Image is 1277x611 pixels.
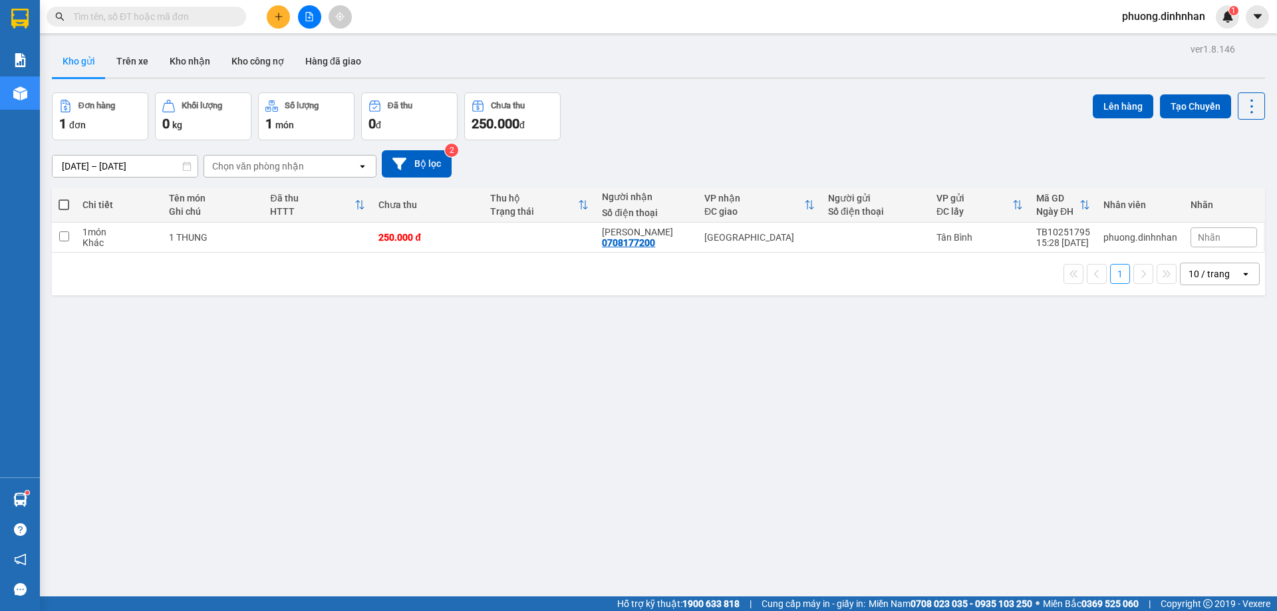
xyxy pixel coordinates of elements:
span: 0 [368,116,376,132]
button: Kho công nợ [221,45,295,77]
span: đ [519,120,525,130]
th: Toggle SortBy [930,187,1030,223]
div: Chi tiết [82,199,156,210]
span: Hỗ trợ kỹ thuật: [617,596,740,611]
img: icon-new-feature [1222,11,1234,23]
span: | [1149,596,1151,611]
span: question-circle [14,523,27,536]
span: 1 [59,116,67,132]
button: Số lượng1món [258,92,355,140]
svg: open [1240,269,1251,279]
button: Kho nhận [159,45,221,77]
button: Chưa thu250.000đ [464,92,561,140]
button: aim [329,5,352,29]
div: Ngày ĐH [1036,206,1079,217]
svg: open [357,161,368,172]
span: đơn [69,120,86,130]
strong: 0369 525 060 [1081,598,1139,609]
th: Toggle SortBy [698,187,821,223]
th: Toggle SortBy [484,187,595,223]
button: Tạo Chuyến [1160,94,1231,118]
span: caret-down [1252,11,1264,23]
button: plus [267,5,290,29]
button: Kho gửi [52,45,106,77]
button: Khối lượng0kg [155,92,251,140]
div: Người nhận [602,191,691,202]
div: Khối lượng [182,101,222,110]
div: Tên món [169,193,257,203]
span: file-add [305,12,314,21]
th: Toggle SortBy [263,187,372,223]
span: plus [274,12,283,21]
strong: 0708 023 035 - 0935 103 250 [911,598,1032,609]
span: Miền Nam [869,596,1032,611]
button: Lên hàng [1093,94,1153,118]
div: Đã thu [270,193,355,203]
button: Đã thu0đ [361,92,458,140]
img: logo-vxr [11,9,29,29]
button: Đơn hàng1đơn [52,92,148,140]
div: 10 / trang [1189,267,1230,281]
button: file-add [298,5,321,29]
button: Trên xe [106,45,159,77]
div: Người gửi [828,193,923,203]
span: | [750,596,752,611]
img: warehouse-icon [13,493,27,507]
button: caret-down [1246,5,1269,29]
button: Hàng đã giao [295,45,372,77]
div: Chưa thu [491,101,525,110]
div: Mã GD [1036,193,1079,203]
input: Tìm tên, số ĐT hoặc mã đơn [73,9,230,24]
div: Đơn hàng [78,101,115,110]
div: 0708177200 [602,237,655,248]
span: Miền Bắc [1043,596,1139,611]
span: aim [335,12,345,21]
div: Khác [82,237,156,248]
div: TB10251795 [1036,227,1090,237]
div: ver 1.8.146 [1191,42,1235,57]
span: search [55,12,65,21]
div: Tân Bình [936,232,1023,243]
div: Chưa thu [378,199,477,210]
span: copyright [1203,599,1212,608]
div: phuong.dinhnhan [1103,232,1177,243]
div: 1 món [82,227,156,237]
span: ⚪️ [1036,601,1040,606]
div: Đã thu [388,101,412,110]
div: VP nhận [704,193,804,203]
div: [GEOGRAPHIC_DATA] [704,232,815,243]
input: Select a date range. [53,156,198,177]
img: solution-icon [13,53,27,67]
div: Số lượng [285,101,319,110]
div: Nhãn [1191,199,1257,210]
span: đ [376,120,381,130]
span: Cung cấp máy in - giấy in: [762,596,865,611]
div: 1 THUNG [169,232,257,243]
img: warehouse-icon [13,86,27,100]
button: Bộ lọc [382,150,452,178]
span: 1 [1231,6,1236,15]
div: Số điện thoại [828,206,923,217]
div: 15:28 [DATE] [1036,237,1090,248]
span: 1 [265,116,273,132]
div: VP gửi [936,193,1012,203]
div: ĐC lấy [936,206,1012,217]
div: ĐC giao [704,206,804,217]
div: Thu hộ [490,193,578,203]
span: notification [14,553,27,566]
th: Toggle SortBy [1030,187,1097,223]
div: Nhân viên [1103,199,1177,210]
span: message [14,583,27,596]
span: Nhãn [1198,232,1220,243]
div: Trạng thái [490,206,578,217]
div: Số điện thoại [602,207,691,218]
div: HTTT [270,206,355,217]
div: 250.000 đ [378,232,477,243]
span: phuong.dinhnhan [1111,8,1216,25]
div: Ghi chú [169,206,257,217]
sup: 1 [1229,6,1238,15]
strong: 1900 633 818 [682,598,740,609]
sup: 2 [445,144,458,157]
button: 1 [1110,264,1130,284]
span: 0 [162,116,170,132]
